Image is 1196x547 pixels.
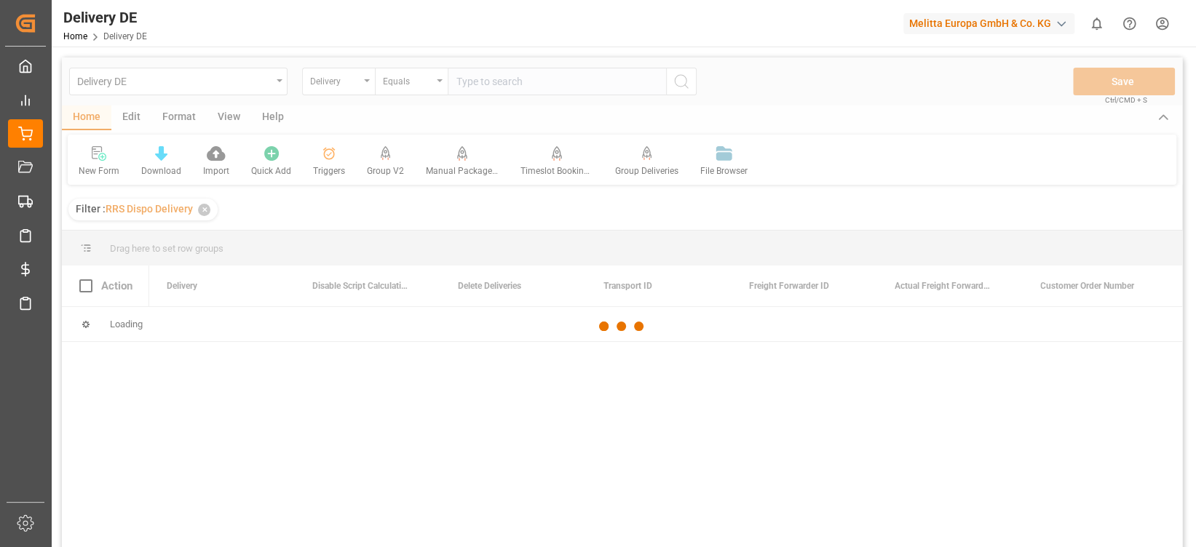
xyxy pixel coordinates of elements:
[63,7,147,28] div: Delivery DE
[903,13,1074,34] div: Melitta Europa GmbH & Co. KG
[1113,7,1146,40] button: Help Center
[903,9,1080,37] button: Melitta Europa GmbH & Co. KG
[1080,7,1113,40] button: show 0 new notifications
[63,31,87,41] a: Home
